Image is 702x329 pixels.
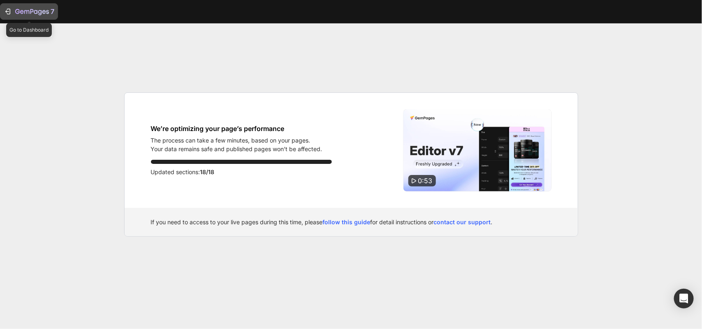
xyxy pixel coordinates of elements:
span: 0:53 [418,177,433,185]
p: Your data remains safe and published pages won’t be affected. [151,145,322,153]
div: If you need to access to your live pages during this time, please for detail instructions or . [151,218,551,226]
span: 18/18 [200,168,215,175]
p: The process can take a few minutes, based on your pages. [151,136,322,145]
div: Open Intercom Messenger [674,289,694,308]
h1: We’re optimizing your page’s performance [151,124,322,133]
a: follow this guide [323,219,371,225]
p: 7 [51,7,54,16]
img: Video thumbnail [403,109,551,191]
a: contact our support [434,219,491,225]
p: Updated sections: [151,167,332,177]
